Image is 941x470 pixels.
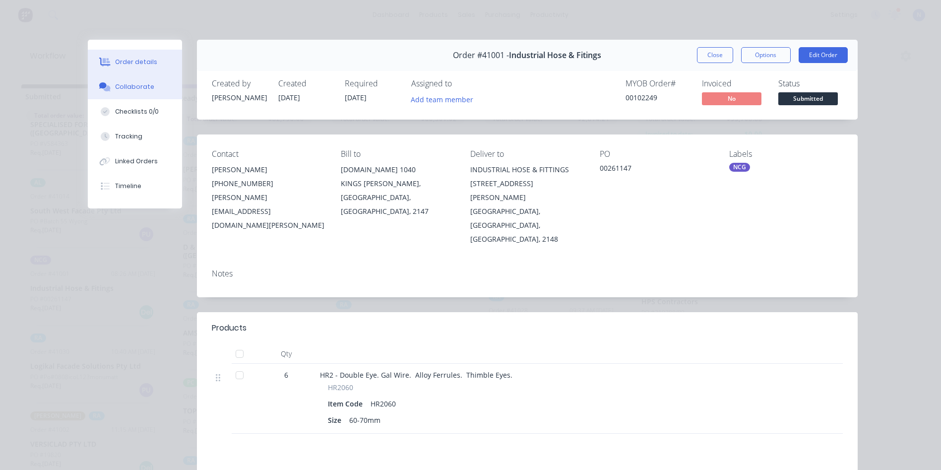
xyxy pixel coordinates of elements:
span: Industrial Hose & Fitings [509,51,601,60]
button: Add team member [411,92,479,106]
div: Deliver to [470,149,584,159]
div: Status [778,79,843,88]
div: [GEOGRAPHIC_DATA], [GEOGRAPHIC_DATA], [GEOGRAPHIC_DATA], 2148 [470,204,584,246]
div: KINGS [PERSON_NAME], [GEOGRAPHIC_DATA], [GEOGRAPHIC_DATA], 2147 [341,177,454,218]
div: [PERSON_NAME] [212,163,325,177]
span: HR2060 [328,382,353,393]
div: PO [600,149,713,159]
button: Close [697,47,733,63]
span: Order #41001 - [453,51,509,60]
div: [DOMAIN_NAME] 1040KINGS [PERSON_NAME], [GEOGRAPHIC_DATA], [GEOGRAPHIC_DATA], 2147 [341,163,454,218]
span: [DATE] [345,93,367,102]
div: MYOB Order # [626,79,690,88]
span: Submitted [778,92,838,105]
div: 00102249 [626,92,690,103]
button: Checklists 0/0 [88,99,182,124]
div: Bill to [341,149,454,159]
button: Options [741,47,791,63]
div: Size [328,413,345,427]
button: Add team member [405,92,478,106]
button: Collaborate [88,74,182,99]
div: HR2060 [367,397,400,411]
div: Assigned to [411,79,510,88]
div: Labels [729,149,843,159]
div: Qty [256,344,316,364]
div: Created by [212,79,266,88]
div: 60-70mm [345,413,384,427]
button: Linked Orders [88,149,182,174]
div: 00261147 [600,163,713,177]
div: Timeline [115,182,141,191]
div: Checklists 0/0 [115,107,159,116]
span: [DATE] [278,93,300,102]
div: [PHONE_NUMBER] [212,177,325,191]
div: [PERSON_NAME][EMAIL_ADDRESS][DOMAIN_NAME][PERSON_NAME] [212,191,325,232]
button: Order details [88,50,182,74]
div: Invoiced [702,79,766,88]
div: NCG [729,163,750,172]
div: Tracking [115,132,142,141]
button: Edit Order [799,47,848,63]
span: 6 [284,370,288,380]
span: HR2 - Double Eye. Gal Wire. Alloy Ferrules. Thimble Eyes. [320,370,512,380]
button: Timeline [88,174,182,199]
div: Item Code [328,397,367,411]
div: Products [212,322,247,334]
button: Tracking [88,124,182,149]
div: Created [278,79,333,88]
div: INDUSTRIAL HOSE & FITTINGS [STREET_ADDRESS][PERSON_NAME] [470,163,584,204]
div: Collaborate [115,82,154,91]
span: No [702,92,761,105]
div: Contact [212,149,325,159]
div: Order details [115,58,157,67]
div: [DOMAIN_NAME] 1040 [341,163,454,177]
button: Submitted [778,92,838,107]
div: INDUSTRIAL HOSE & FITTINGS [STREET_ADDRESS][PERSON_NAME][GEOGRAPHIC_DATA], [GEOGRAPHIC_DATA], [GE... [470,163,584,246]
div: [PERSON_NAME][PHONE_NUMBER][PERSON_NAME][EMAIL_ADDRESS][DOMAIN_NAME][PERSON_NAME] [212,163,325,232]
div: Required [345,79,399,88]
div: [PERSON_NAME] [212,92,266,103]
div: Notes [212,269,843,278]
div: Linked Orders [115,157,158,166]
